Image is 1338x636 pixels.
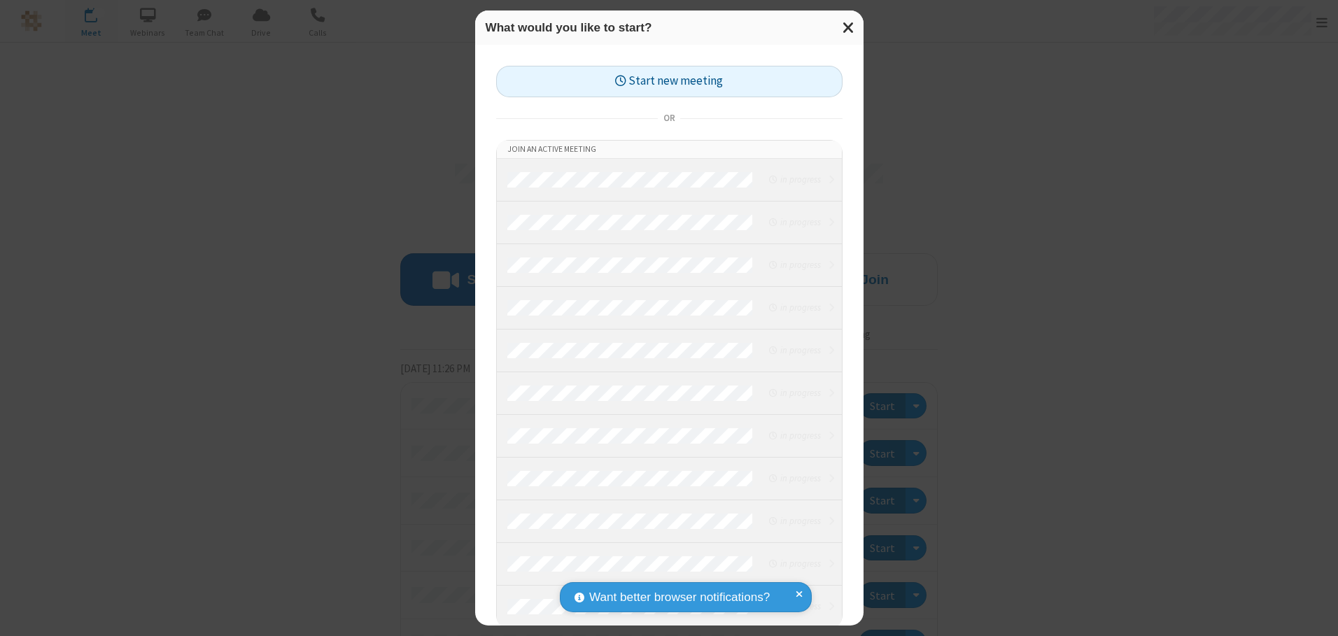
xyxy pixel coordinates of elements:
em: in progress [769,215,820,229]
em: in progress [769,344,820,357]
li: Join an active meeting [497,141,842,159]
h3: What would you like to start? [486,21,853,34]
button: Close modal [834,10,864,45]
em: in progress [769,173,820,186]
em: in progress [769,514,820,528]
em: in progress [769,557,820,570]
em: in progress [769,258,820,271]
span: Want better browser notifications? [589,588,770,607]
em: in progress [769,386,820,400]
em: in progress [769,429,820,442]
span: or [658,108,680,128]
em: in progress [769,472,820,485]
em: in progress [769,301,820,314]
button: Start new meeting [496,66,843,97]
